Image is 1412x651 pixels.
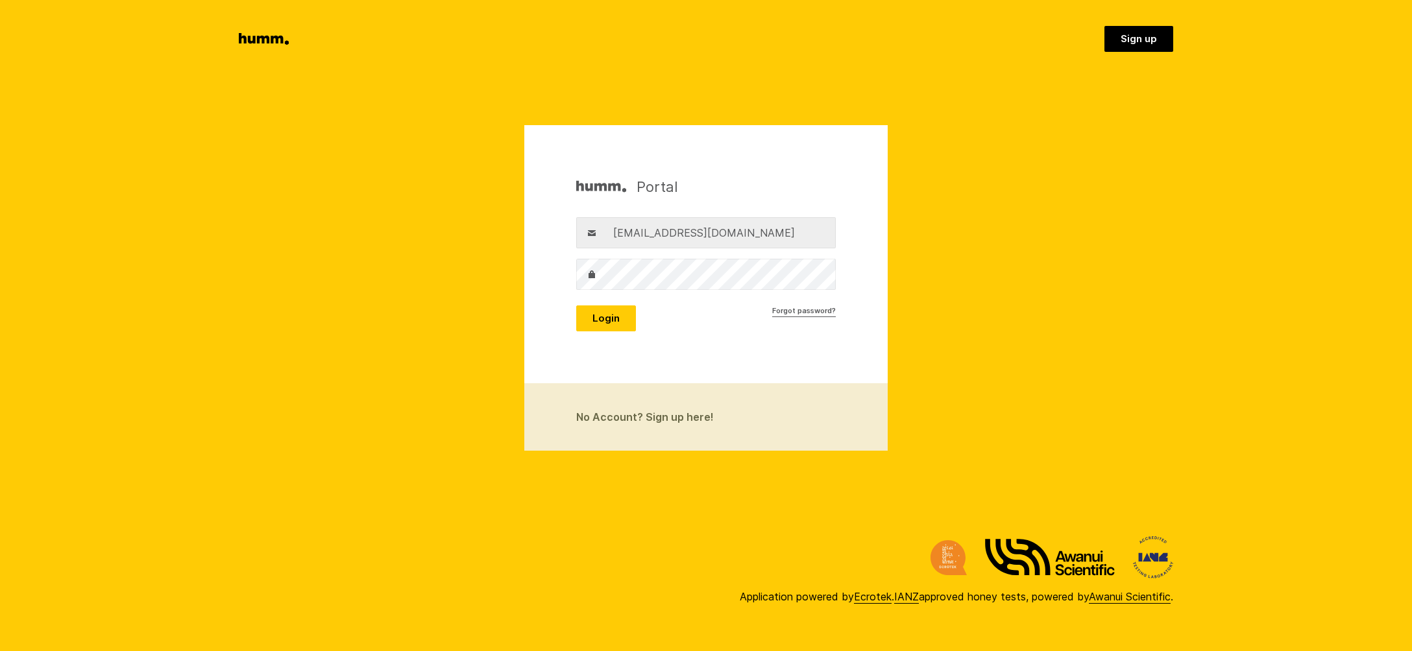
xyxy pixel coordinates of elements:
[740,589,1173,604] div: Application powered by . approved honey tests, powered by .
[576,305,636,331] button: Login
[1133,536,1173,578] img: International Accreditation New Zealand
[854,590,892,604] a: Ecrotek
[1104,26,1173,52] a: Sign up
[524,383,888,451] a: No Account? Sign up here!
[1089,590,1171,604] a: Awanui Scientific
[576,177,678,196] h1: Portal
[894,590,919,604] a: IANZ
[931,540,967,575] img: Ecrotek
[576,177,626,196] img: Humm
[772,305,836,317] a: Forgot password?
[985,539,1115,576] img: Awanui Scientific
